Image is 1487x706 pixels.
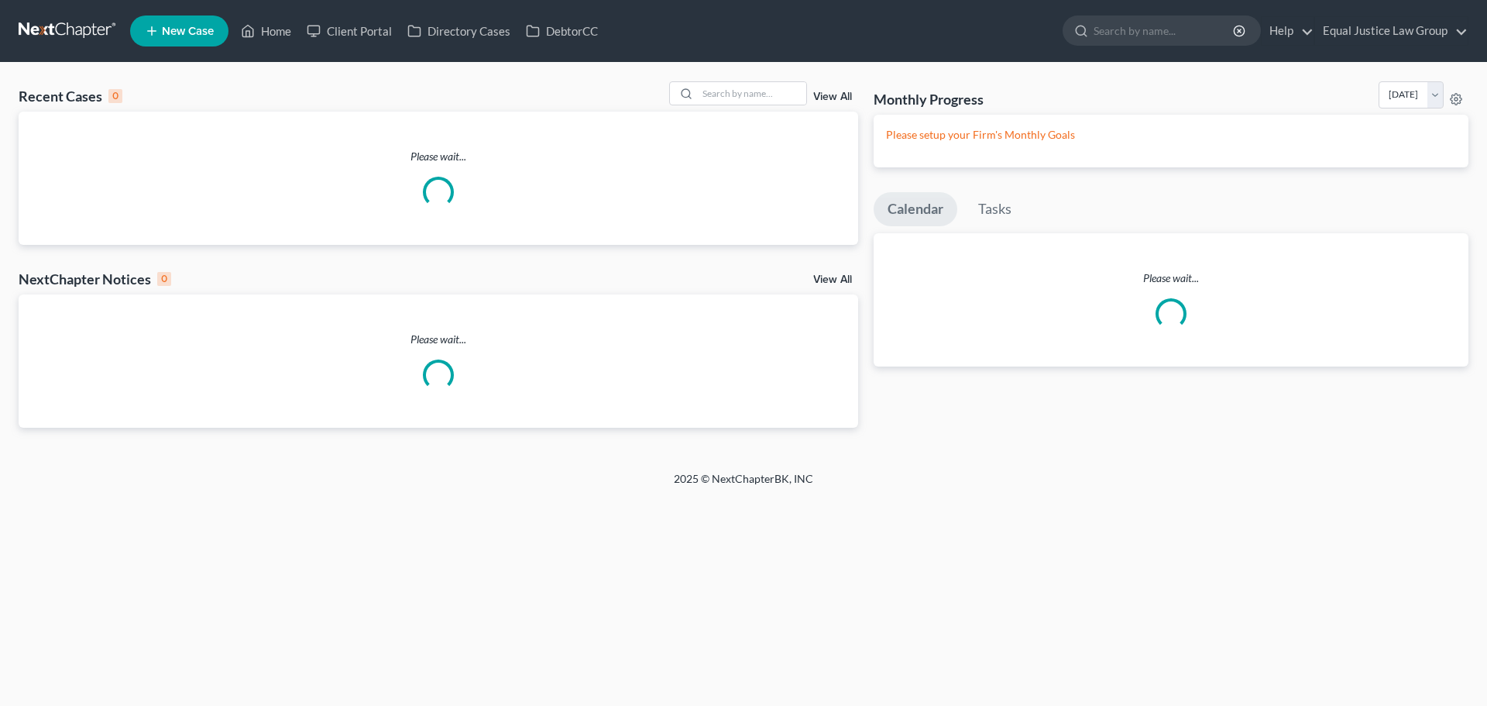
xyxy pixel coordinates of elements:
[1262,17,1314,45] a: Help
[157,272,171,286] div: 0
[886,127,1456,143] p: Please setup your Firm's Monthly Goals
[1094,16,1235,45] input: Search by name...
[162,26,214,37] span: New Case
[698,82,806,105] input: Search by name...
[108,89,122,103] div: 0
[813,274,852,285] a: View All
[299,17,400,45] a: Client Portal
[233,17,299,45] a: Home
[518,17,606,45] a: DebtorCC
[964,192,1025,226] a: Tasks
[400,17,518,45] a: Directory Cases
[19,332,858,347] p: Please wait...
[1315,17,1468,45] a: Equal Justice Law Group
[19,270,171,288] div: NextChapter Notices
[19,87,122,105] div: Recent Cases
[874,270,1468,286] p: Please wait...
[874,90,984,108] h3: Monthly Progress
[874,192,957,226] a: Calendar
[19,149,858,164] p: Please wait...
[813,91,852,102] a: View All
[302,471,1185,499] div: 2025 © NextChapterBK, INC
